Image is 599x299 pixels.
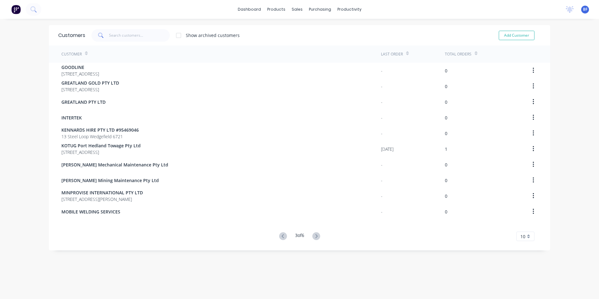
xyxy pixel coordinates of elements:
span: 13 Steel Loop Wedgefield 6721 [61,133,139,140]
div: 0 [445,99,447,105]
div: - [381,177,383,184]
span: GOODLINE [61,64,99,71]
div: Customers [58,32,85,39]
div: Show archived customers [186,32,240,39]
span: GREATLAND GOLD PTY LTD [61,80,119,86]
div: 0 [445,83,447,90]
div: - [381,161,383,168]
div: Total Orders [445,51,471,57]
div: - [381,83,383,90]
div: 0 [445,161,447,168]
div: 0 [445,208,447,215]
span: INTERTEK [61,114,82,121]
div: - [381,130,383,137]
div: 0 [445,114,447,121]
div: Customer [61,51,82,57]
a: dashboard [235,5,264,14]
div: productivity [334,5,365,14]
div: products [264,5,289,14]
div: - [381,67,383,74]
div: sales [289,5,306,14]
div: - [381,208,383,215]
div: Last Order [381,51,403,57]
span: [PERSON_NAME] Mining Maintenance Pty Ltd [61,177,159,184]
div: 0 [445,130,447,137]
div: 0 [445,67,447,74]
div: - [381,99,383,105]
span: KENNARDS HIRE PTY LTD #95469046 [61,127,139,133]
span: [PERSON_NAME] Mechanical Maintenance Pty Ltd [61,161,168,168]
span: [STREET_ADDRESS] [61,86,119,93]
input: Search customers... [109,29,170,42]
span: 10 [520,233,525,240]
div: - [381,114,383,121]
span: BF [583,7,587,12]
span: MOBILE WELDING SERVICES [61,208,120,215]
span: MINPROVISE INTERNATIONAL PTY LTD [61,189,143,196]
span: [STREET_ADDRESS][PERSON_NAME] [61,196,143,202]
button: Add Customer [499,31,534,40]
div: purchasing [306,5,334,14]
span: KOTUG Port Hedland Towage Pty Ltd [61,142,141,149]
span: [STREET_ADDRESS] [61,149,141,155]
div: 0 [445,193,447,199]
img: Factory [11,5,21,14]
div: 3 of 6 [295,232,304,241]
div: [DATE] [381,146,393,152]
div: 1 [445,146,447,152]
span: [STREET_ADDRESS] [61,71,99,77]
div: - [381,193,383,199]
span: GREATLAND PTY LTD [61,99,106,105]
div: 0 [445,177,447,184]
